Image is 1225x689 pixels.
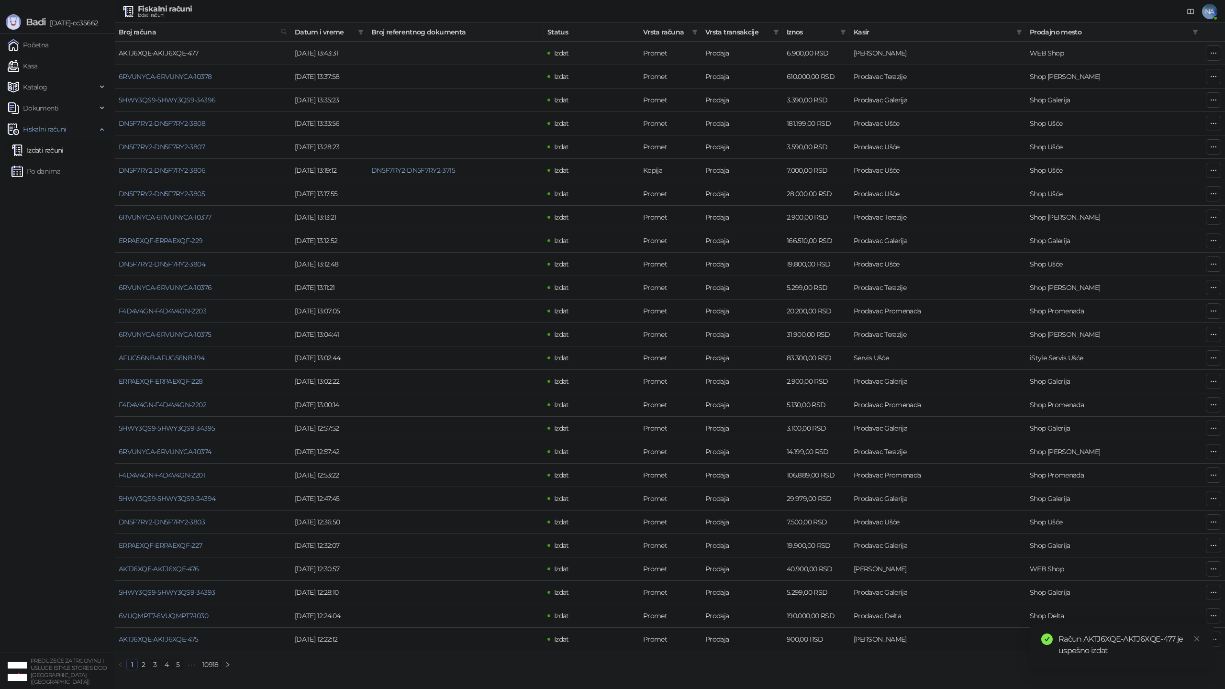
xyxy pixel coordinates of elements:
td: DN5F7RY2-DN5F7RY2-3804 [115,253,291,276]
td: [DATE] 13:17:55 [291,182,367,206]
a: 5HWY3QS9-5HWY3QS9-34394 [119,494,215,503]
td: Promet [639,42,702,65]
a: 5HWY3QS9-5HWY3QS9-34396 [119,96,215,104]
li: 5 [172,659,184,670]
span: check-circle [1041,633,1053,645]
td: Promet [639,112,702,135]
span: Badi [26,16,46,28]
td: 5HWY3QS9-5HWY3QS9-34394 [115,487,291,511]
span: Izdat [554,518,569,526]
td: Prodavac Terazije [850,323,1026,346]
span: Izdat [554,400,569,409]
span: Izdat [554,611,569,620]
td: [DATE] 12:32:07 [291,534,367,557]
td: Prodavac Galerija [850,581,1026,604]
td: 3.100,00 RSD [783,417,850,440]
span: Izdat [554,143,569,151]
td: Promet [639,206,702,229]
td: 19.900,00 RSD [783,534,850,557]
td: Prodavac Promenada [850,393,1026,417]
td: ERPAEXQF-ERPAEXQF-227 [115,534,291,557]
td: 190.000,00 RSD [783,604,850,628]
td: Shop Galerija [1026,89,1202,112]
td: Prodaja [702,89,783,112]
td: ERPAEXQF-ERPAEXQF-228 [115,370,291,393]
td: Prodavac Galerija [850,487,1026,511]
td: Promet [639,628,702,651]
span: Katalog [23,78,47,97]
a: AFUG56NB-AFUG56NB-194 [119,354,205,362]
td: [DATE] 13:37:58 [291,65,367,89]
a: DN5F7RY2-DN5F7RY2-3803 [119,518,205,526]
td: Kopija [639,159,702,182]
span: Iznos [787,27,836,37]
span: filter [356,25,366,39]
td: DN5F7RY2-DN5F7RY2-3805 [115,182,291,206]
a: 6RVUNYCA-6RVUNYCA-10378 [119,72,212,81]
td: [DATE] 13:12:52 [291,229,367,253]
td: 6RVUNYCA-6RVUNYCA-10376 [115,276,291,300]
span: Izdat [554,588,569,597]
td: Prodaja [702,511,783,534]
td: Prodavac Galerija [850,370,1026,393]
td: 5.299,00 RSD [783,276,850,300]
td: WEB Shop [1026,557,1202,581]
span: Izdat [554,189,569,198]
span: filter [692,29,698,35]
a: F4D4V4GN-F4D4V4GN-2201 [119,471,205,479]
a: AKTJ6XQE-AKTJ6XQE-476 [119,565,199,573]
a: DN5F7RY2-DN5F7RY2-3806 [119,166,205,175]
td: Shop Galerija [1026,534,1202,557]
li: Prethodna strana [115,659,126,670]
td: 5HWY3QS9-5HWY3QS9-34393 [115,581,291,604]
td: 6VUQMPT7-6VUQMPT7-1030 [115,604,291,628]
div: Izdati računi [138,13,192,18]
span: filter [358,29,364,35]
a: 1 [127,659,137,670]
td: ERPAEXQF-ERPAEXQF-229 [115,229,291,253]
td: 181.199,00 RSD [783,112,850,135]
span: Izdat [554,377,569,386]
th: Prodajno mesto [1026,23,1202,42]
span: Izdat [554,541,569,550]
span: Izdat [554,260,569,268]
td: Prodaja [702,159,783,182]
td: Shop Galerija [1026,581,1202,604]
td: Shop Delta [1026,604,1202,628]
td: Prodavac Galerija [850,229,1026,253]
td: Prodaja [702,604,783,628]
a: 2 [138,659,149,670]
td: Prodavac Ušće [850,253,1026,276]
td: Shop Ušće [1026,182,1202,206]
td: 83.300,00 RSD [783,346,850,370]
td: WEB Shop [1026,628,1202,651]
li: 10918 [199,659,222,670]
td: [DATE] 13:19:12 [291,159,367,182]
td: 3.590,00 RSD [783,135,850,159]
td: Shop Knez [1026,206,1202,229]
td: Shop Galerija [1026,370,1202,393]
td: DN5F7RY2-DN5F7RY2-3808 [115,112,291,135]
td: iStyle Servis Ušće [1026,346,1202,370]
td: Prodavac Ušće [850,112,1026,135]
a: AKTJ6XQE-AKTJ6XQE-475 [119,635,199,644]
td: [DATE] 12:28:10 [291,581,367,604]
td: 6RVUNYCA-6RVUNYCA-10374 [115,440,291,464]
th: Kasir [850,23,1026,42]
a: Close [1192,633,1202,644]
td: Prodaja [702,628,783,651]
th: Broj referentnog dokumenta [367,23,544,42]
th: Vrsta računa [639,23,702,42]
td: Prodaja [702,206,783,229]
td: Prodavac Promenada [850,300,1026,323]
td: [DATE] 12:53:22 [291,464,367,487]
td: 29.979,00 RSD [783,487,850,511]
td: Nenad Aleksić [850,42,1026,65]
li: Sledeća strana [222,659,234,670]
td: Promet [639,346,702,370]
a: Kasa [8,56,37,76]
td: Prodaja [702,276,783,300]
a: 4 [161,659,172,670]
td: [DATE] 13:07:05 [291,300,367,323]
td: F4D4V4GN-F4D4V4GN-2201 [115,464,291,487]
